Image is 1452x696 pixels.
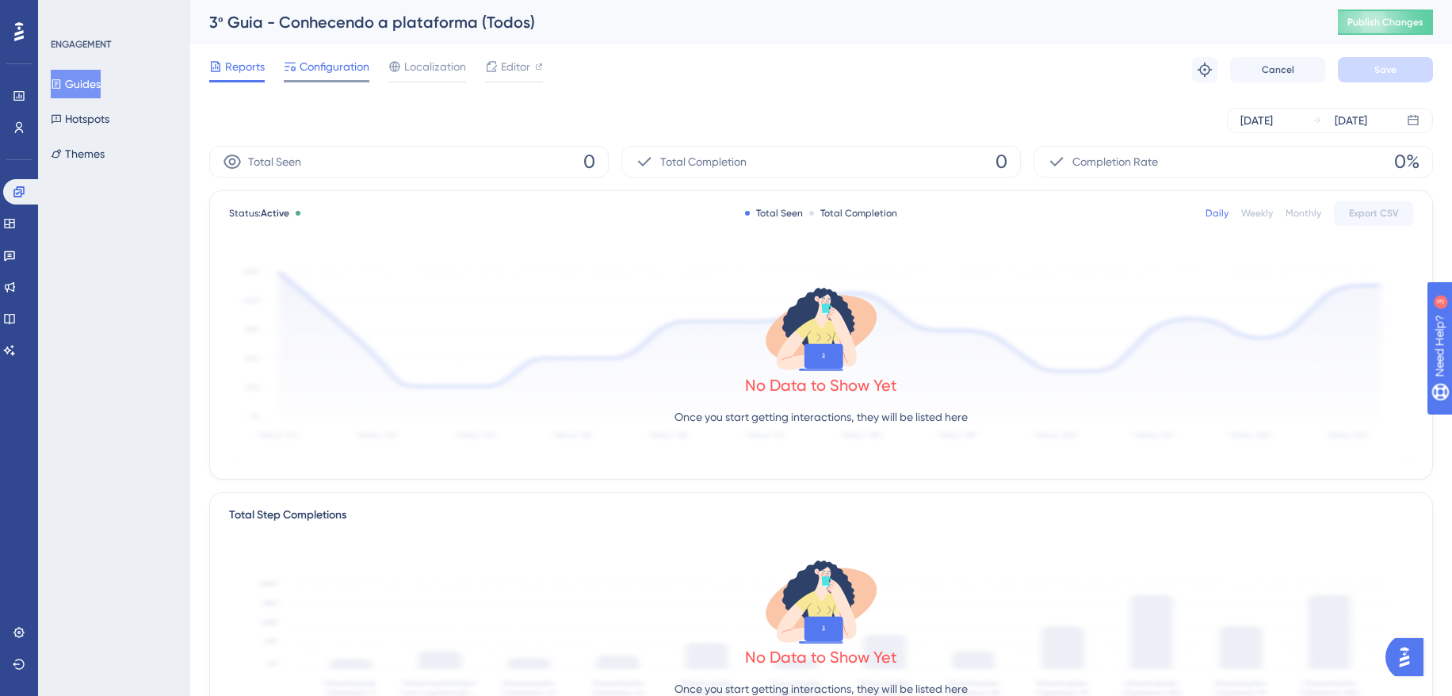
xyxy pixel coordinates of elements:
p: Once you start getting interactions, they will be listed here [674,407,968,426]
div: 3 [110,8,115,21]
span: Active [261,208,289,219]
div: [DATE] [1240,111,1273,130]
div: Weekly [1241,207,1273,220]
div: ENGAGEMENT [51,38,111,51]
button: Themes [51,140,105,168]
div: Total Completion [809,207,897,220]
span: Completion Rate [1072,152,1158,171]
span: Editor [501,57,530,76]
span: Export CSV [1349,207,1399,220]
span: Total Seen [248,152,301,171]
span: Reports [225,57,265,76]
div: No Data to Show Yet [745,646,897,668]
span: Need Help? [37,4,99,23]
button: Export CSV [1334,201,1413,226]
button: Cancel [1230,57,1325,82]
button: Publish Changes [1338,10,1433,35]
button: Guides [51,70,101,98]
div: Monthly [1286,207,1321,220]
div: Daily [1206,207,1228,220]
div: 3º Guia - Conhecendo a plataforma (Todos) [209,11,1298,33]
span: 0 [583,149,595,174]
div: Total Seen [745,207,803,220]
span: Publish Changes [1347,16,1423,29]
span: Status: [229,207,289,220]
span: 0% [1394,149,1420,174]
span: Save [1374,63,1397,76]
span: Configuration [300,57,369,76]
div: [DATE] [1335,111,1367,130]
span: Total Completion [660,152,747,171]
span: Localization [404,57,466,76]
span: Cancel [1262,63,1294,76]
span: 0 [995,149,1007,174]
div: No Data to Show Yet [745,374,897,396]
button: Save [1338,57,1433,82]
div: Total Step Completions [229,506,346,525]
iframe: UserGuiding AI Assistant Launcher [1385,633,1433,681]
button: Hotspots [51,105,109,133]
